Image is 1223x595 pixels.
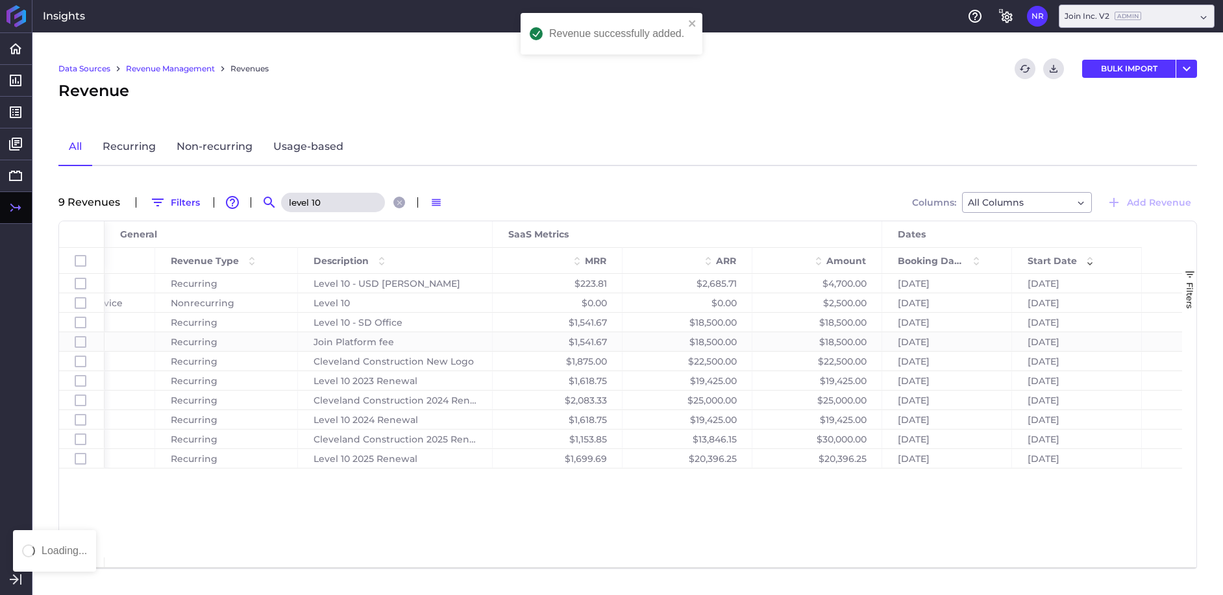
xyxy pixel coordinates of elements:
[126,63,215,75] a: Revenue Management
[1027,6,1048,27] button: User Menu
[42,546,87,556] div: Loading...
[549,29,684,39] div: Revenue successfully added.
[144,192,206,213] button: Filters
[58,79,129,103] span: Revenue
[92,128,166,166] a: Recurring
[1115,12,1141,20] ins: Admin
[1065,10,1141,22] div: Join Inc. V2
[962,192,1092,213] div: Dropdown select
[965,6,985,27] button: Help
[58,63,110,75] a: Data Sources
[1015,58,1035,79] button: Refresh
[968,195,1024,210] span: All Columns
[1176,60,1197,78] button: User Menu
[230,63,269,75] a: Revenues
[912,198,956,207] span: Columns:
[1185,282,1195,309] span: Filters
[1043,58,1064,79] button: Download
[1059,5,1215,28] div: Dropdown select
[259,192,280,213] button: Search by
[1082,60,1176,78] button: BULK IMPORT
[393,197,405,208] button: Close search
[688,18,697,30] button: close
[58,128,92,166] a: All
[166,128,263,166] a: Non-recurring
[58,197,128,208] div: 9 Revenue s
[996,6,1017,27] button: General Settings
[263,128,354,166] a: Usage-based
